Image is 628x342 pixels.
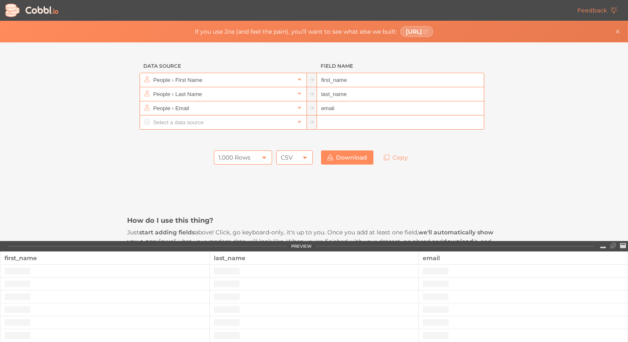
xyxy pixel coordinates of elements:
[423,306,449,313] div: loading...
[5,319,30,326] div: loading...
[195,28,397,35] span: If you use Jira (and feel the pain), you'll want to see what else we built:
[400,26,434,37] a: [URL]
[214,332,240,339] div: loading...
[214,293,240,300] div: loading...
[151,101,294,115] input: Select a data source
[214,306,240,313] div: loading...
[127,216,501,225] h3: How do I use this thing?
[406,28,422,35] span: [URL]
[317,59,484,73] h3: Field Name
[140,59,307,73] h3: Data Source
[5,332,30,339] div: loading...
[5,268,30,274] div: loading...
[5,306,30,313] div: loading...
[5,252,205,264] div: first_name
[127,228,501,256] p: Just above! Click, go keyboard-only, it's up to you. Once you add at least one field, of what you...
[218,150,250,165] div: 1,000 Rows
[613,27,623,37] button: Close banner
[423,280,449,287] div: loading...
[423,252,623,264] div: email
[571,3,624,17] a: Feedback
[423,319,449,326] div: loading...
[5,293,30,300] div: loading...
[378,150,414,165] a: Copy
[139,229,195,236] strong: start adding fields
[281,150,293,165] div: CSV
[214,252,415,264] div: last_name
[214,280,240,287] div: loading...
[151,116,294,129] input: Select a data source
[291,244,312,249] div: PREVIEW
[423,332,449,339] div: loading...
[214,319,240,326] div: loading...
[5,280,30,287] div: loading...
[321,150,373,165] a: Download
[423,268,449,274] div: loading...
[423,293,449,300] div: loading...
[214,268,240,274] div: loading...
[151,87,294,101] input: Select a data source
[151,73,294,87] input: Select a data source
[443,238,473,245] strong: download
